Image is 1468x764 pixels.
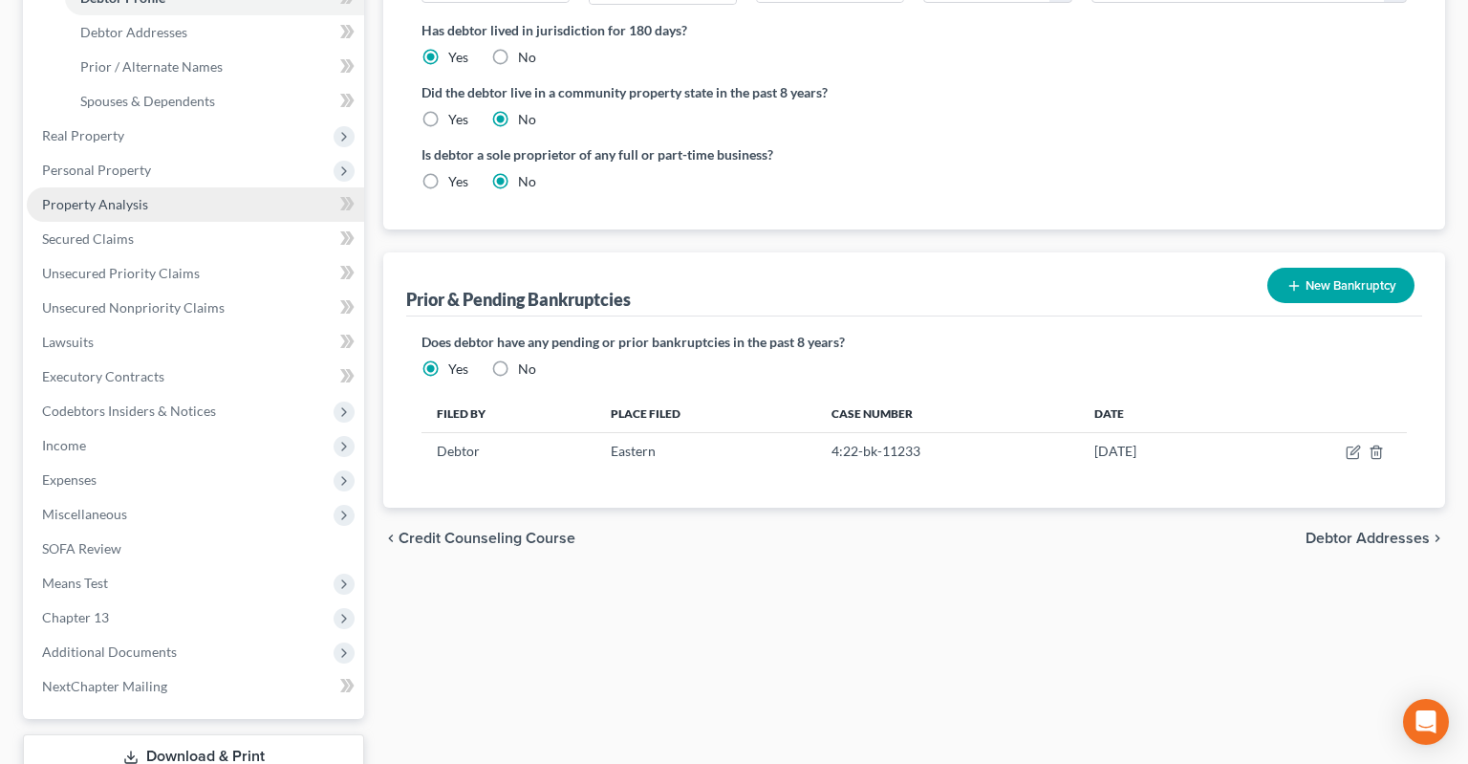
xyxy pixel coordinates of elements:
i: chevron_left [383,531,399,546]
label: No [518,110,536,129]
span: Personal Property [42,162,151,178]
a: Property Analysis [27,187,364,222]
button: New Bankruptcy [1267,268,1414,303]
span: Codebtors Insiders & Notices [42,403,216,419]
a: Unsecured Nonpriority Claims [27,291,364,325]
span: NextChapter Mailing [42,678,167,694]
a: Executory Contracts [27,360,364,394]
span: Chapter 13 [42,609,109,625]
span: Credit Counseling Course [399,531,575,546]
span: Income [42,437,86,453]
label: Is debtor a sole proprietor of any full or part-time business? [421,144,905,164]
th: Case Number [816,394,1079,432]
label: Yes [448,48,468,67]
span: Spouses & Dependents [80,93,215,109]
span: Debtor Addresses [1306,531,1430,546]
td: Debtor [421,433,595,469]
span: Miscellaneous [42,506,127,522]
label: Has debtor lived in jurisdiction for 180 days? [421,20,1407,40]
a: NextChapter Mailing [27,669,364,704]
label: Does debtor have any pending or prior bankruptcies in the past 8 years? [421,332,1407,352]
td: 4:22-bk-11233 [816,433,1079,469]
span: Prior / Alternate Names [80,58,223,75]
a: Spouses & Dependents [65,84,364,119]
span: Unsecured Priority Claims [42,265,200,281]
span: Property Analysis [42,196,148,212]
i: chevron_right [1430,531,1445,546]
label: No [518,48,536,67]
span: Executory Contracts [42,368,164,384]
span: Expenses [42,471,97,488]
th: Filed By [421,394,595,432]
a: SOFA Review [27,532,364,566]
button: chevron_left Credit Counseling Course [383,531,575,546]
span: Real Property [42,127,124,143]
td: [DATE] [1079,433,1239,469]
span: Unsecured Nonpriority Claims [42,299,225,316]
a: Debtor Addresses [65,15,364,50]
div: Prior & Pending Bankruptcies [406,288,631,311]
a: Unsecured Priority Claims [27,256,364,291]
label: Did the debtor live in a community property state in the past 8 years? [421,82,1407,102]
a: Secured Claims [27,222,364,256]
label: No [518,172,536,191]
button: Debtor Addresses chevron_right [1306,531,1445,546]
span: Additional Documents [42,644,177,660]
div: Open Intercom Messenger [1403,699,1449,745]
span: Lawsuits [42,334,94,350]
span: Means Test [42,575,108,591]
label: No [518,360,536,379]
a: Prior / Alternate Names [65,50,364,84]
span: Secured Claims [42,230,134,247]
label: Yes [448,172,468,191]
span: SOFA Review [42,540,121,557]
th: Date [1079,394,1239,432]
label: Yes [448,360,468,379]
td: Eastern [595,433,816,469]
span: Debtor Addresses [80,24,187,40]
th: Place Filed [595,394,816,432]
a: Lawsuits [27,325,364,360]
label: Yes [448,110,468,129]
